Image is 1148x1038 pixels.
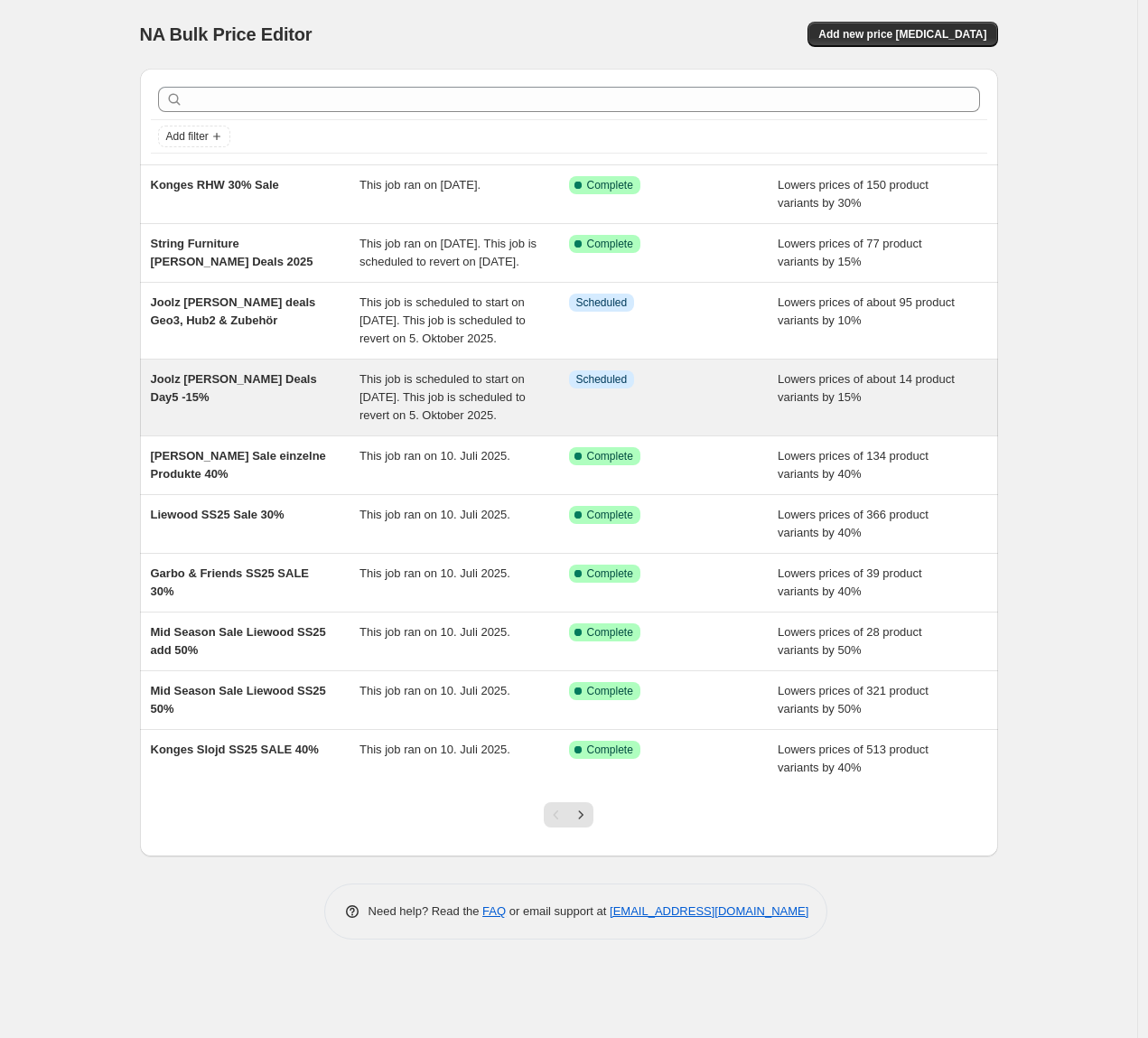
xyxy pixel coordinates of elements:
span: Lowers prices of 134 product variants by 40% [778,449,929,481]
a: FAQ [482,904,506,918]
button: Add new price [MEDICAL_DATA] [807,22,997,47]
span: Lowers prices of 366 product variants by 40% [778,508,929,539]
span: String Furniture [PERSON_NAME] Deals 2025 [151,237,313,268]
span: Lowers prices of 150 product variants by 30% [778,178,929,210]
span: This job ran on 10. Juli 2025. [359,625,510,639]
span: Konges RHW 30% Sale [151,178,279,192]
span: Add filter [166,129,209,144]
span: Complete [587,449,633,463]
span: Mid Season Sale Liewood SS25 add 50% [151,625,326,657]
span: Lowers prices of 77 product variants by 15% [778,237,922,268]
span: This job ran on 10. Juli 2025. [359,566,510,580]
span: Lowers prices of 321 product variants by 50% [778,684,929,715]
span: Liewood SS25 Sale 30% [151,508,285,521]
span: NA Bulk Price Editor [140,24,313,44]
span: Scheduled [576,295,628,310]
span: Lowers prices of about 95 product variants by 10% [778,295,955,327]
span: This job is scheduled to start on [DATE]. This job is scheduled to revert on 5. Oktober 2025. [359,295,526,345]
button: Next [568,802,593,828]
span: Need help? Read the [369,904,483,918]
span: Complete [587,684,633,698]
span: This job ran on [DATE]. This job is scheduled to revert on [DATE]. [359,237,537,268]
span: Complete [587,566,633,581]
span: This job ran on [DATE]. [359,178,481,192]
span: Konges Slojd SS25 SALE 40% [151,743,319,756]
span: or email support at [506,904,610,918]
span: Lowers prices of 28 product variants by 50% [778,625,922,657]
span: Lowers prices of 513 product variants by 40% [778,743,929,774]
span: This job ran on 10. Juli 2025. [359,449,510,463]
span: Mid Season Sale Liewood SS25 50% [151,684,326,715]
nav: Pagination [544,802,593,828]
span: Complete [587,178,633,192]
span: Complete [587,237,633,251]
span: This job is scheduled to start on [DATE]. This job is scheduled to revert on 5. Oktober 2025. [359,372,526,422]
span: Add new price [MEDICAL_DATA] [818,27,986,42]
span: Complete [587,508,633,522]
span: Lowers prices of 39 product variants by 40% [778,566,922,598]
span: Complete [587,625,633,640]
span: This job ran on 10. Juli 2025. [359,684,510,697]
span: This job ran on 10. Juli 2025. [359,508,510,521]
span: Joolz [PERSON_NAME] deals Geo3, Hub2 & Zubehör [151,295,316,327]
span: [PERSON_NAME] Sale einzelne Produkte 40% [151,449,326,481]
span: Garbo & Friends SS25 SALE 30% [151,566,310,598]
span: Complete [587,743,633,757]
span: Lowers prices of about 14 product variants by 15% [778,372,955,404]
span: Scheduled [576,372,628,387]
span: This job ran on 10. Juli 2025. [359,743,510,756]
span: Joolz [PERSON_NAME] Deals Day5 -15% [151,372,317,404]
button: Add filter [158,126,230,147]
a: [EMAIL_ADDRESS][DOMAIN_NAME] [610,904,808,918]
